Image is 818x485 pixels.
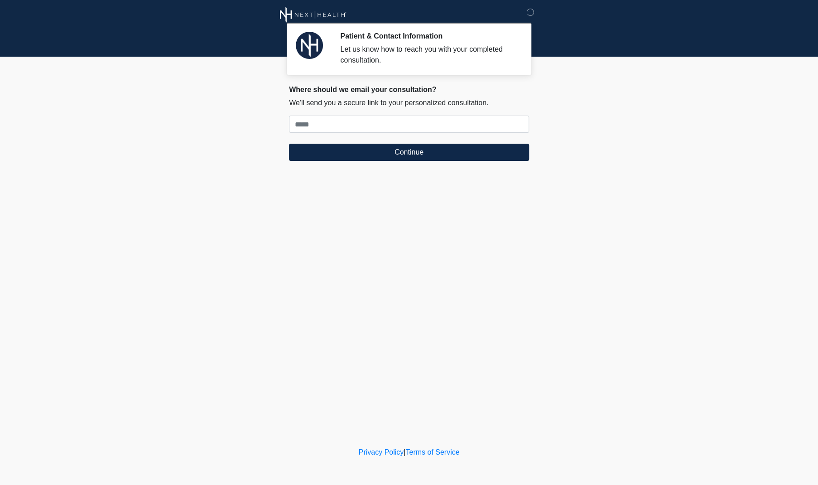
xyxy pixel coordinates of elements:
img: Agent Avatar [296,32,323,59]
a: Privacy Policy [359,448,404,456]
button: Continue [289,144,529,161]
div: Let us know how to reach you with your completed consultation. [340,44,515,66]
h2: Where should we email your consultation? [289,85,529,94]
a: Terms of Service [405,448,459,456]
p: We'll send you a secure link to your personalized consultation. [289,97,529,108]
h2: Patient & Contact Information [340,32,515,40]
img: Next Health Wellness Logo [280,7,346,23]
a: | [404,448,405,456]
